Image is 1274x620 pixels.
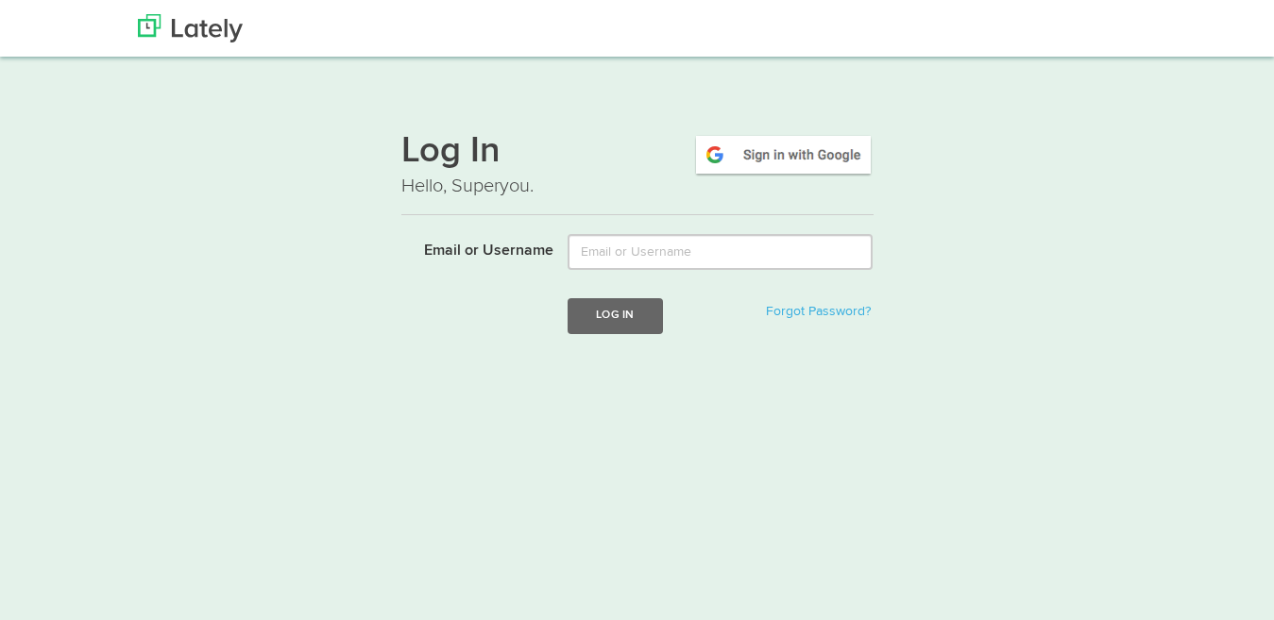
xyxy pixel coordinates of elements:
button: Log In [568,298,662,333]
a: Forgot Password? [766,305,871,318]
p: Hello, Superyou. [401,173,874,200]
label: Email or Username [387,234,554,262]
input: Email or Username [568,234,873,270]
h1: Log In [401,133,874,173]
img: google-signin.png [693,133,874,176]
img: Lately [138,14,243,42]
